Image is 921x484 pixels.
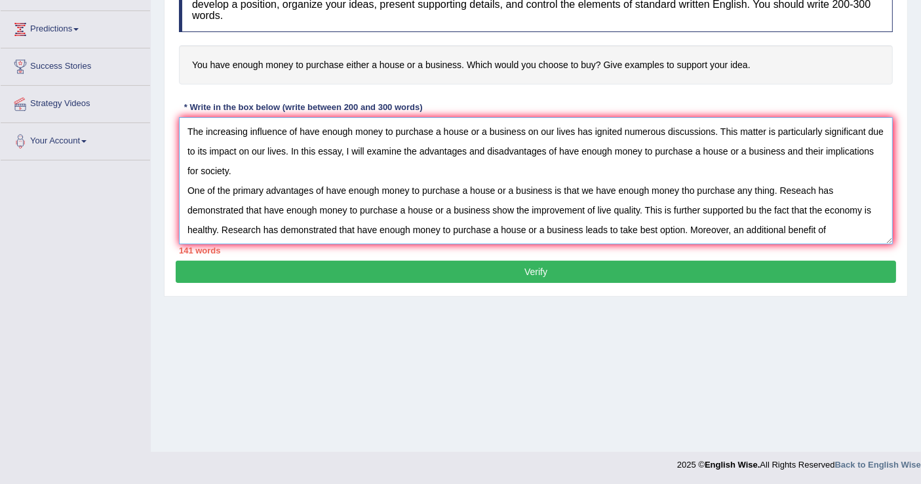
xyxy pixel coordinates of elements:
[677,452,921,471] div: 2025 © All Rights Reserved
[1,123,150,156] a: Your Account
[179,101,427,113] div: * Write in the box below (write between 200 and 300 words)
[705,460,760,470] strong: English Wise.
[835,460,921,470] a: Back to English Wise
[1,48,150,81] a: Success Stories
[179,45,893,85] h4: You have enough money to purchase either a house or a business. Which would you choose to buy? Gi...
[179,244,893,257] div: 141 words
[176,261,896,283] button: Verify
[1,11,150,44] a: Predictions
[1,86,150,119] a: Strategy Videos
